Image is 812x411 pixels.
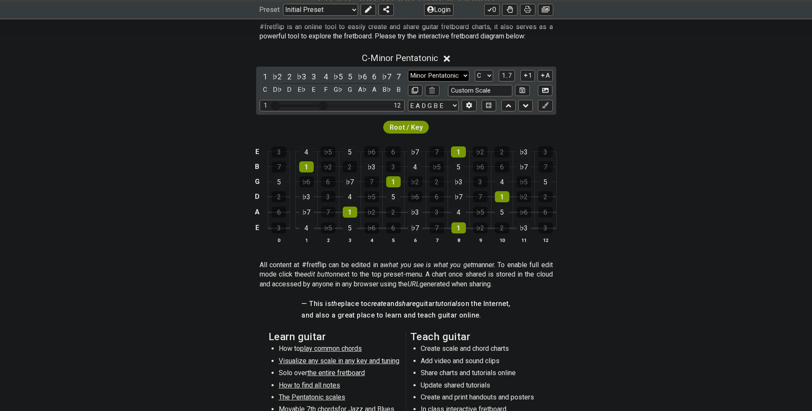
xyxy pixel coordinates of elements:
div: 4 [451,207,466,218]
div: ♭3 [517,222,531,233]
em: the [331,300,341,308]
div: 2 [430,176,444,187]
div: 6 [272,207,286,218]
button: A [537,70,552,82]
div: toggle scale degree [369,71,380,82]
div: toggle pitch class [381,84,392,96]
p: #fretflip is an online tool to easily create and share guitar fretboard charts, it also serves as... [260,22,553,41]
div: 6 [386,146,401,157]
th: 7 [426,236,448,245]
th: 11 [513,236,535,245]
div: ♭6 [408,191,422,202]
li: Create and print handouts and posters [421,393,542,405]
span: Visualize any scale in any key and tuning [279,357,399,365]
span: The Pentatonic scales [279,393,345,401]
div: 5 [342,146,357,157]
div: toggle pitch class [320,84,331,96]
div: 4 [495,176,509,187]
div: toggle pitch class [369,84,380,96]
div: toggle scale degree [344,71,355,82]
div: 4 [299,222,314,233]
button: Move down [518,100,533,111]
th: 9 [469,236,491,245]
em: URL [407,280,419,288]
button: Share Preset [379,3,394,15]
button: Toggle horizontal chord view [482,100,496,111]
div: 2 [272,191,286,202]
div: 1 [451,146,466,157]
div: toggle scale degree [296,71,307,82]
span: C - Minor Pentatonic [362,53,438,63]
div: ♭6 [364,146,379,157]
th: 1 [295,236,317,245]
div: 6 [495,161,509,172]
div: 4 [343,191,357,202]
li: Solo over [279,368,400,380]
div: toggle pitch class [296,84,307,96]
span: How to find all notes [279,381,340,389]
div: toggle scale degree [332,71,344,82]
td: A [252,204,262,220]
div: 4 [408,161,422,172]
td: G [252,174,262,189]
div: toggle scale degree [320,71,331,82]
th: 8 [448,236,469,245]
em: create [367,300,386,308]
div: 5 [272,176,286,187]
button: Login [424,3,454,15]
em: edit button [304,270,337,278]
div: ♭6 [364,222,379,233]
div: 7 [364,176,379,187]
div: ♭3 [364,161,379,172]
div: toggle pitch class [260,84,271,96]
button: Create image [538,3,553,15]
span: play common chords [300,344,362,353]
div: 7 [272,161,286,172]
th: 6 [404,236,426,245]
button: 0 [484,3,500,15]
div: 1 [495,191,509,202]
td: E [252,145,262,160]
button: Move up [501,100,516,111]
div: 7 [321,207,335,218]
div: 3 [272,222,286,233]
div: Visible fret range [260,100,405,111]
div: toggle pitch class [272,84,283,96]
div: toggle pitch class [344,84,355,96]
th: 12 [535,236,556,245]
span: Preset [259,6,280,14]
div: ♭5 [364,191,379,202]
div: toggle scale degree [308,71,319,82]
div: toggle pitch class [357,84,368,96]
select: Tuning [408,100,459,111]
div: toggle scale degree [357,71,368,82]
div: ♭7 [299,207,314,218]
button: Edit Tuning [462,100,476,111]
em: share [399,300,416,308]
h2: Teach guitar [410,332,544,341]
div: ♭2 [321,161,335,172]
h4: — This is place to and guitar on the Internet, [301,299,510,309]
select: Tonic/Root [475,70,493,82]
div: 3 [473,176,488,187]
th: 4 [361,236,382,245]
div: toggle pitch class [284,84,295,96]
td: E [252,220,262,236]
button: Toggle Dexterity for all fretkits [502,3,517,15]
div: toggle pitch class [393,84,404,96]
div: 7 [473,191,488,202]
div: 6 [430,191,444,202]
button: Edit Preset [361,3,376,15]
div: toggle scale degree [284,71,295,82]
div: ♭7 [408,222,422,233]
div: ♭5 [517,176,531,187]
h4: and also a great place to learn and teach guitar online. [301,311,510,320]
div: ♭7 [407,146,422,157]
div: ♭3 [299,191,314,202]
p: All content at #fretflip can be edited in a manner. To enable full edit mode click the next to th... [260,260,553,289]
div: 3 [430,207,444,218]
div: 5 [343,222,357,233]
div: 2 [495,222,509,233]
button: 1 [520,70,535,82]
div: 3 [321,191,335,202]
